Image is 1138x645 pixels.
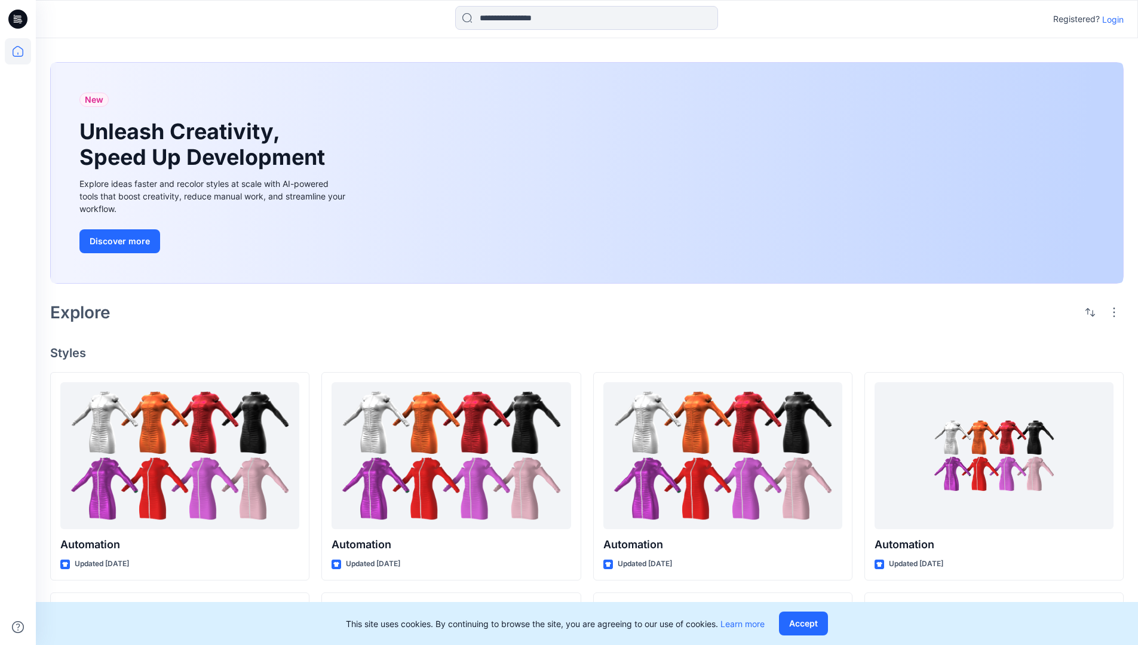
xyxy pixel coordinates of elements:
[79,177,348,215] div: Explore ideas faster and recolor styles at scale with AI-powered tools that boost creativity, red...
[50,346,1124,360] h4: Styles
[332,536,570,553] p: Automation
[75,558,129,570] p: Updated [DATE]
[603,382,842,530] a: Automation
[1102,13,1124,26] p: Login
[60,536,299,553] p: Automation
[603,536,842,553] p: Automation
[779,612,828,635] button: Accept
[79,229,160,253] button: Discover more
[60,382,299,530] a: Automation
[332,382,570,530] a: Automation
[618,558,672,570] p: Updated [DATE]
[50,303,111,322] h2: Explore
[346,618,765,630] p: This site uses cookies. By continuing to browse the site, you are agreeing to our use of cookies.
[889,558,943,570] p: Updated [DATE]
[875,382,1114,530] a: Automation
[85,93,103,107] span: New
[79,119,330,170] h1: Unleash Creativity, Speed Up Development
[720,619,765,629] a: Learn more
[875,536,1114,553] p: Automation
[79,229,348,253] a: Discover more
[346,558,400,570] p: Updated [DATE]
[1053,12,1100,26] p: Registered?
